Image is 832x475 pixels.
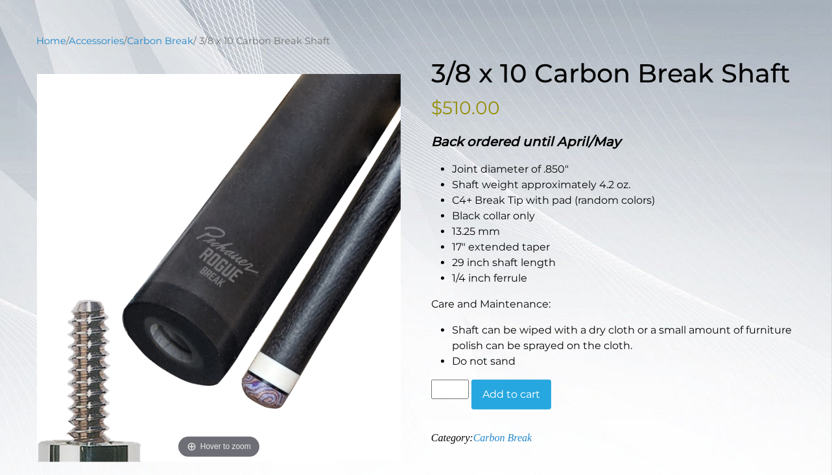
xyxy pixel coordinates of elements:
[69,35,125,47] a: Accessories
[431,97,500,119] bdi: 510.00
[37,34,796,48] nav: Breadcrumb
[431,97,442,119] span: $
[431,380,469,399] input: Product quantity
[128,35,194,47] a: Carbon Break
[37,35,67,47] a: Home
[471,380,551,409] button: Add to cart
[452,193,796,208] li: C4+ Break Tip with pad (random colors)
[452,323,796,354] li: Shaft can be wiped with a dry cloth or a small amount of furniture polish can be sprayed on the c...
[452,162,796,177] li: Joint diameter of .850″
[452,177,796,193] li: Shaft weight approximately 4.2 oz.
[37,74,401,462] img: new-3-8x10-break-with-tip-1.png
[452,208,796,224] li: Black collar only
[431,58,796,89] h1: 3/8 x 10 Carbon Break Shaft
[452,224,796,239] li: 13.25 mm
[452,271,796,286] li: 1/4 inch ferrule
[473,432,532,443] a: Carbon Break
[431,134,621,149] strong: Back ordered until April/May
[452,255,796,271] li: 29 inch shaft length
[452,239,796,255] li: 17″ extended taper
[431,297,796,312] p: Care and Maintenance:
[431,432,532,443] span: Category:
[37,74,401,462] a: Hover to zoom
[452,354,796,369] li: Do not sand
